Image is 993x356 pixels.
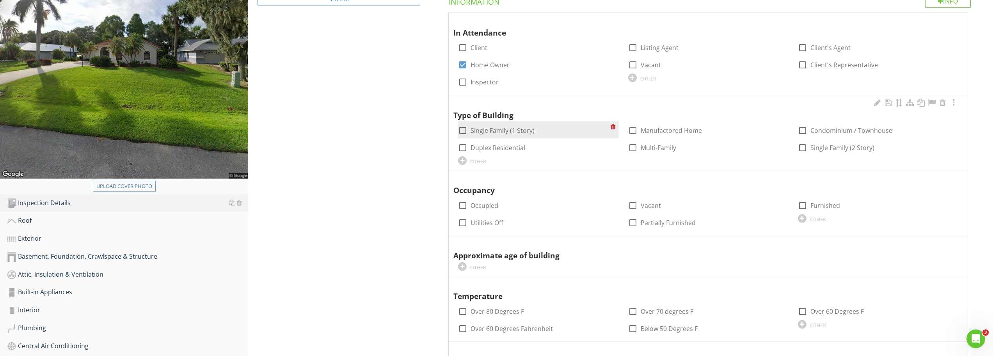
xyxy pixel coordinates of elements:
[471,219,503,227] label: Utilities Off
[471,127,535,134] label: Single Family (1 Story)
[96,182,152,190] div: Upload cover photo
[641,127,702,134] label: Manufactored Home
[453,239,937,262] div: Approximate age of building
[7,234,248,244] div: Exterior
[471,78,499,86] label: Inspector
[471,44,487,52] label: Client
[982,329,989,336] span: 3
[471,325,553,333] label: Over 60 Degrees Fahrenheit
[453,279,937,302] div: Temperature
[640,75,656,82] div: OTHER
[453,16,937,39] div: In Attendance
[810,308,864,315] label: Over 60 Degrees F
[7,270,248,280] div: Attic, Insulation & Ventilation
[641,202,661,209] label: Vacant
[93,181,156,192] button: Upload cover photo
[810,216,826,222] div: OTHER
[641,219,696,227] label: Partially Furnished
[7,287,248,297] div: Built-in Appliances
[7,252,248,262] div: Basement, Foundation, Crawlspace & Structure
[810,44,851,52] label: Client's Agent
[641,325,698,333] label: Below 50 Degrees F
[810,127,892,134] label: Condominium / Townhouse
[470,158,486,165] div: OTHER
[471,144,525,152] label: Duplex Residential
[810,61,878,69] label: Client's Representative
[7,305,248,315] div: Interior
[641,44,679,52] label: Listing Agent
[471,202,498,209] label: Occupied
[641,308,693,315] label: Over 70 degrees F
[641,61,661,69] label: Vacant
[810,322,826,328] div: OTHER
[471,308,524,315] label: Over 80 Degrees F
[641,144,676,152] label: Multi-Family
[7,198,248,208] div: Inspection Details
[453,174,937,196] div: Occupancy
[470,264,486,270] div: OTHER
[810,144,874,152] label: Single Family (2 Story)
[7,341,248,351] div: Central Air Conditioning
[966,329,985,348] iframe: Intercom live chat
[810,202,840,209] label: Furnished
[7,216,248,226] div: Roof
[453,98,937,121] div: Type of Building
[7,323,248,333] div: Plumbing
[471,61,510,69] label: Home Owner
